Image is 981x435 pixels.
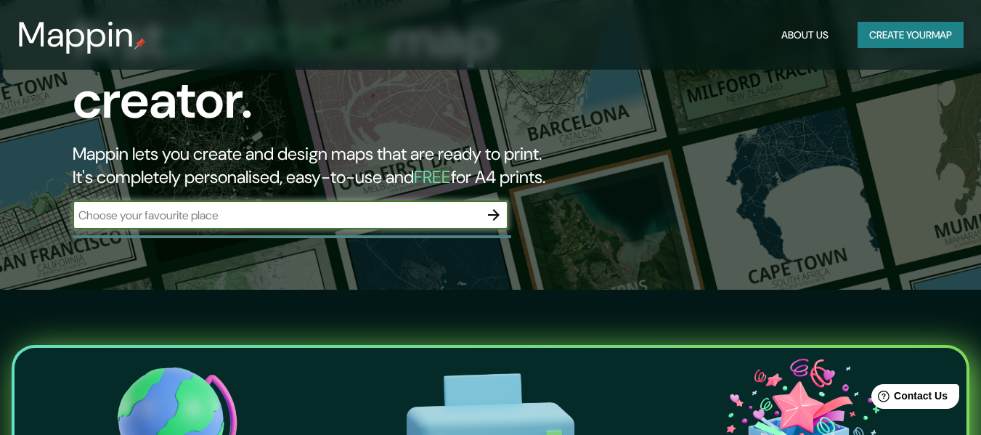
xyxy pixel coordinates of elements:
input: Choose your favourite place [73,207,479,224]
img: mappin-pin [134,38,146,49]
h3: Mappin [17,15,134,55]
iframe: Help widget launcher [852,378,965,419]
button: About Us [776,22,834,49]
h2: Mappin lets you create and design maps that are ready to print. It's completely personalised, eas... [73,142,563,189]
h5: FREE [414,166,451,188]
button: Create yourmap [858,22,964,49]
